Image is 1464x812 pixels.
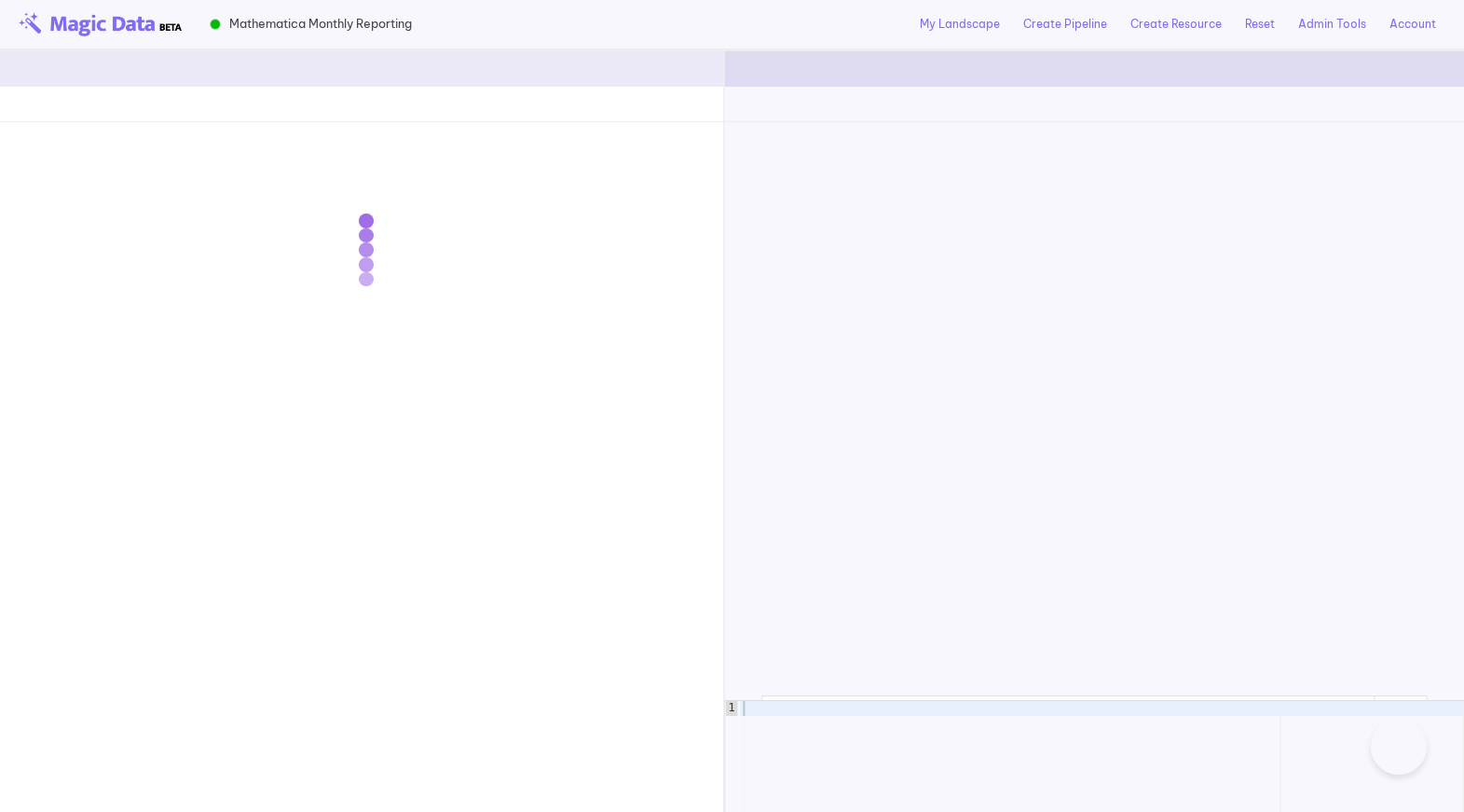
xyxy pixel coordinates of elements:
iframe: Toggle Customer Support [1371,719,1427,775]
a: Create Pipeline [1023,16,1107,33]
img: beta-logo.png [19,12,182,36]
a: Create Resource [1130,16,1222,33]
a: Reset [1245,16,1275,33]
div: 1 [725,701,737,716]
a: Admin Tools [1298,16,1366,33]
a: Account [1389,16,1436,33]
span: Mathematica Monthly Reporting [229,15,412,33]
a: My Landscape [920,16,1000,33]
